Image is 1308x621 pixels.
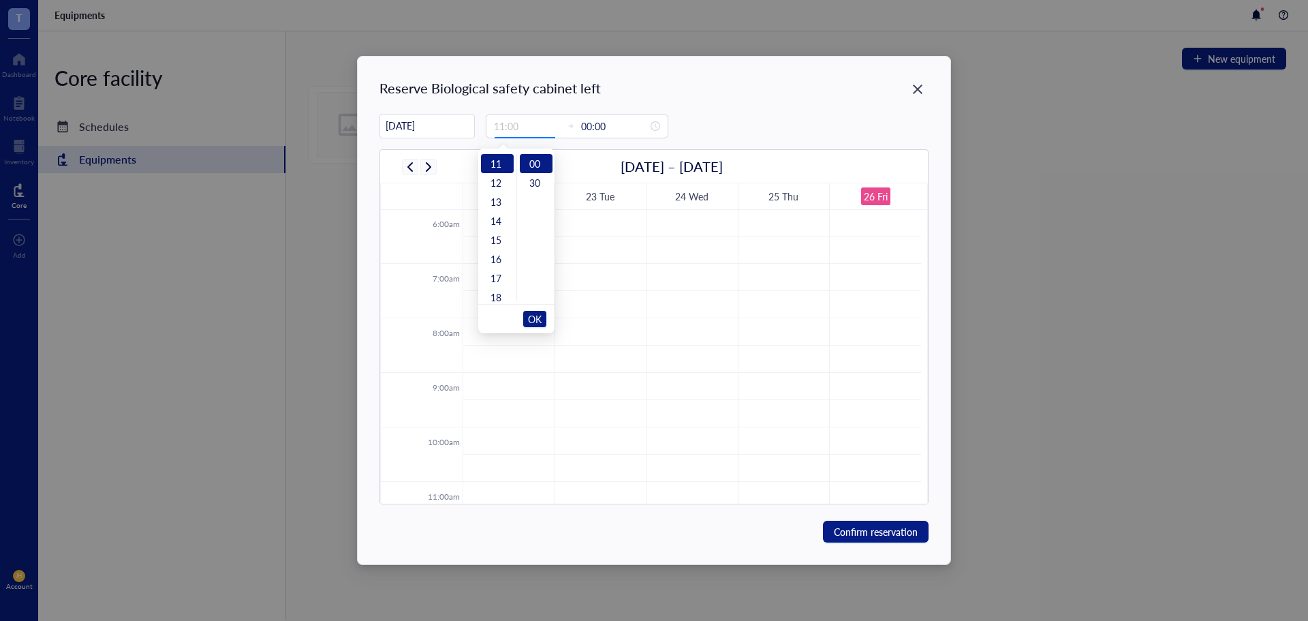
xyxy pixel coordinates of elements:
div: 17 [481,269,514,288]
button: Next week [420,159,437,175]
span: Confirm reservation [834,524,918,539]
div: 9:00am [430,382,463,394]
div: 14 [481,211,514,230]
a: September 26, 2025 [861,187,890,205]
div: 13 [481,192,514,211]
div: 8:00am [430,327,463,339]
div: 18 [481,288,514,307]
button: Previous week [402,159,418,175]
div: 12 [481,173,514,192]
div: 7:00am [430,273,463,285]
button: OK [523,311,546,327]
div: 6:00am [430,218,463,230]
input: Start time [494,119,561,134]
div: 11 [481,154,514,173]
div: 25 Thu [768,189,798,205]
div: 26 Fri [864,189,888,205]
div: 16 [481,249,514,269]
div: 00 [520,154,552,173]
div: 15 [481,230,514,249]
input: mm/dd/yyyy [380,112,474,139]
a: September 23, 2025 [583,187,617,205]
div: 24 Wed [675,189,708,205]
span: Close [907,81,929,97]
a: September 24, 2025 [672,187,711,205]
div: 11:00am [425,491,463,503]
h2: [DATE] – [DATE] [621,157,723,176]
div: 23 Tue [586,189,614,205]
div: 10:00am [425,436,463,449]
a: September 25, 2025 [766,187,801,205]
input: End time [581,119,648,134]
div: Reserve Biological safety cabinet left [379,78,928,97]
button: Close [907,78,929,100]
span: OK [528,306,542,332]
button: Confirm reservation [823,521,929,543]
div: 30 [520,173,552,192]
